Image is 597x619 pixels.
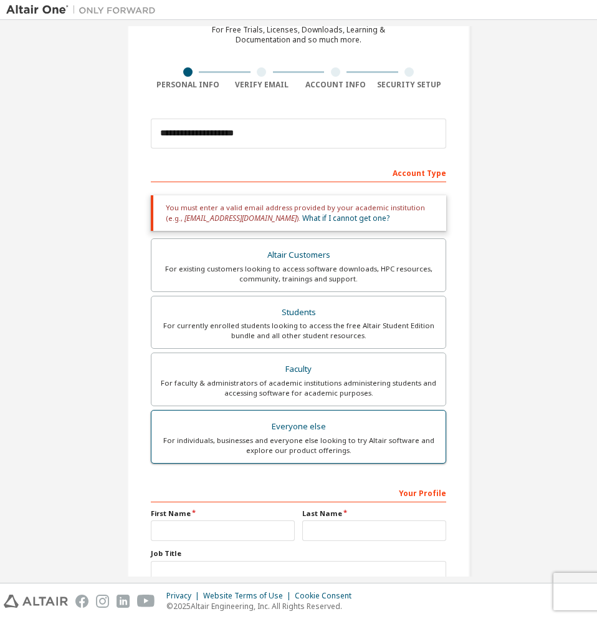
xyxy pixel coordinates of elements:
div: Students [159,304,438,321]
div: Website Terms of Use [203,591,295,601]
div: For currently enrolled students looking to access the free Altair Student Edition bundle and all ... [159,321,438,341]
div: You must enter a valid email address provided by your academic institution (e.g., ). [151,195,446,231]
div: Altair Customers [159,246,438,264]
div: Security Setup [373,80,447,90]
div: Your Profile [151,482,446,502]
div: Account Info [298,80,373,90]
div: For existing customers looking to access software downloads, HPC resources, community, trainings ... [159,264,438,284]
p: © 2025 Altair Engineering, Inc. All Rights Reserved. [166,601,359,612]
img: facebook.svg [75,595,88,608]
img: linkedin.svg [117,595,130,608]
div: Faculty [159,361,438,378]
div: For faculty & administrators of academic institutions administering students and accessing softwa... [159,378,438,398]
div: Verify Email [225,80,299,90]
div: Everyone else [159,418,438,436]
img: instagram.svg [96,595,109,608]
span: [EMAIL_ADDRESS][DOMAIN_NAME] [184,213,297,223]
img: Altair One [6,4,162,16]
a: What if I cannot get one? [302,213,389,223]
div: Cookie Consent [295,591,359,601]
label: First Name [151,509,295,519]
img: youtube.svg [137,595,155,608]
div: Privacy [166,591,203,601]
label: Last Name [302,509,446,519]
div: For Free Trials, Licenses, Downloads, Learning & Documentation and so much more. [212,25,385,45]
img: altair_logo.svg [4,595,68,608]
div: Account Type [151,162,446,182]
div: Personal Info [151,80,225,90]
div: For individuals, businesses and everyone else looking to try Altair software and explore our prod... [159,436,438,456]
label: Job Title [151,548,446,558]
